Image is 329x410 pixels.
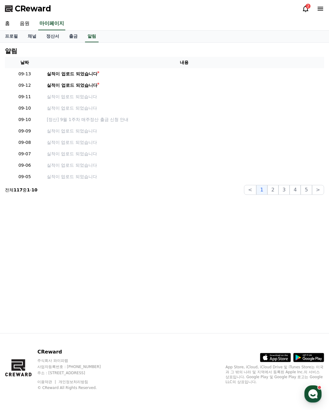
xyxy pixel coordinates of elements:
button: < [244,185,256,195]
strong: 1 [27,187,30,192]
button: 3 [278,185,290,195]
a: 채널 [23,31,41,42]
a: 음원 [15,17,35,30]
a: 실적이 업로드 되었습니다 [47,174,322,180]
a: 마이페이지 [38,17,65,30]
a: 정산서 [41,31,64,42]
p: 09-05 [7,174,42,180]
a: 실적이 업로드 되었습니다 [47,105,322,111]
th: 내용 [44,57,324,68]
strong: 10 [31,187,37,192]
div: 실적이 업로드 되었습니다 [47,82,97,89]
p: 09-09 [7,128,42,134]
a: 실적이 업로드 되었습니다 [47,162,322,169]
p: App Store, iCloud, iCloud Drive 및 iTunes Store는 미국과 그 밖의 나라 및 지역에서 등록된 Apple Inc.의 서비스 상표입니다. Goo... [225,365,324,384]
h4: 알림 [5,48,17,54]
a: 2 [302,5,309,12]
a: [정산] 9월 1주차 매주정산 출금 신청 안내 [47,116,322,123]
p: 09-07 [7,151,42,157]
p: 전체 중 - [5,187,38,193]
button: 4 [290,185,301,195]
a: 이용약관 [37,380,57,384]
p: 09-10 [7,116,42,123]
p: 09-10 [7,105,42,111]
strong: 117 [14,187,22,192]
a: 실적이 업로드 되었습니다 [47,71,322,77]
p: 09-11 [7,94,42,100]
div: 실적이 업로드 되었습니다 [47,71,97,77]
button: > [312,185,324,195]
a: 실적이 업로드 되었습니다 [47,139,322,146]
div: 2 [306,4,311,9]
span: CReward [15,4,51,14]
p: 사업자등록번호 : [PHONE_NUMBER] [37,364,112,369]
p: 주식회사 와이피랩 [37,358,112,363]
p: 09-13 [7,71,42,77]
a: 개인정보처리방침 [59,380,88,384]
button: 1 [256,185,267,195]
a: 실적이 업로드 되었습니다 [47,82,322,89]
a: CReward [5,4,51,14]
a: 출금 [64,31,83,42]
a: 실적이 업로드 되었습니다 [47,128,322,134]
p: 09-08 [7,139,42,146]
p: 주소 : [STREET_ADDRESS] [37,370,112,375]
a: 알림 [85,31,99,42]
p: 09-12 [7,82,42,89]
p: © CReward All Rights Reserved. [37,385,112,390]
button: 5 [301,185,312,195]
button: 2 [267,185,278,195]
a: 실적이 업로드 되었습니다 [47,94,322,100]
a: 실적이 업로드 되었습니다 [47,151,322,157]
p: 09-06 [7,162,42,169]
p: CReward [37,348,112,356]
th: 날짜 [5,57,44,68]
